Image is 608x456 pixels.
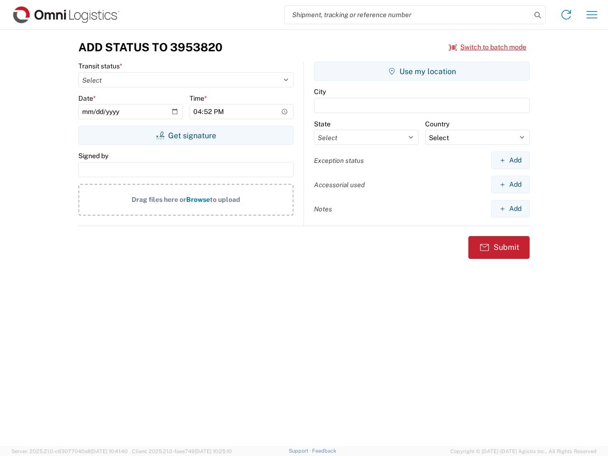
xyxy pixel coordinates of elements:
[91,448,128,454] span: [DATE] 10:41:40
[11,448,128,454] span: Server: 2025.21.0-c63077040a8
[289,448,313,454] a: Support
[314,156,364,165] label: Exception status
[190,94,207,103] label: Time
[132,196,186,203] span: Drag files here or
[312,448,336,454] a: Feedback
[314,120,331,128] label: State
[425,120,449,128] label: Country
[78,94,96,103] label: Date
[132,448,232,454] span: Client: 2025.21.0-faee749
[195,448,232,454] span: [DATE] 10:25:10
[314,205,332,213] label: Notes
[78,152,108,160] label: Signed by
[314,87,326,96] label: City
[78,62,123,70] label: Transit status
[285,6,531,24] input: Shipment, tracking or reference number
[186,196,210,203] span: Browse
[78,40,222,54] h3: Add Status to 3953820
[78,126,294,145] button: Get signature
[314,62,530,81] button: Use my location
[449,39,526,55] button: Switch to batch mode
[491,152,530,169] button: Add
[491,200,530,218] button: Add
[314,180,365,189] label: Accessorial used
[210,196,240,203] span: to upload
[468,236,530,259] button: Submit
[491,176,530,193] button: Add
[450,447,597,456] span: Copyright © [DATE]-[DATE] Agistix Inc., All Rights Reserved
